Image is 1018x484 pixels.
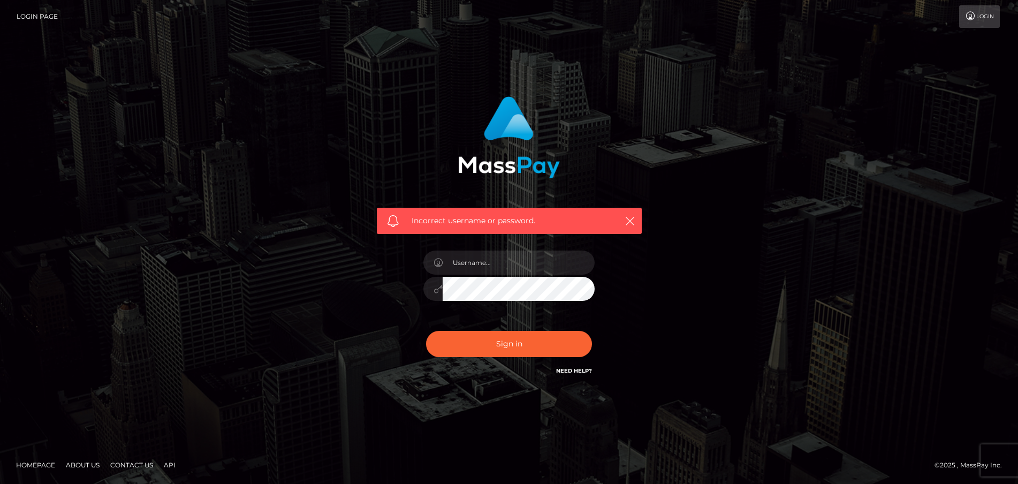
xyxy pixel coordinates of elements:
[935,459,1010,471] div: © 2025 , MassPay Inc.
[62,457,104,473] a: About Us
[959,5,1000,28] a: Login
[159,457,180,473] a: API
[12,457,59,473] a: Homepage
[458,96,560,178] img: MassPay Login
[443,251,595,275] input: Username...
[556,367,592,374] a: Need Help?
[106,457,157,473] a: Contact Us
[412,215,607,226] span: Incorrect username or password.
[17,5,58,28] a: Login Page
[426,331,592,357] button: Sign in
